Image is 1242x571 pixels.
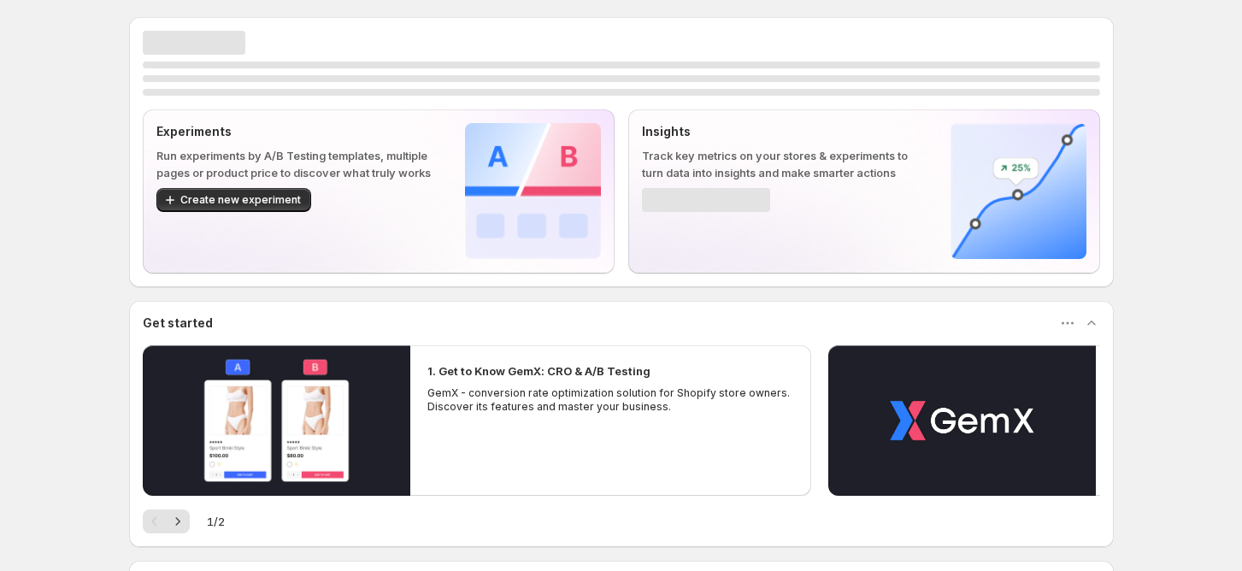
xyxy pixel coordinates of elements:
button: Create new experiment [156,188,311,212]
p: Insights [642,123,923,140]
span: Create new experiment [180,193,301,207]
button: Play video [143,345,410,496]
h3: Get started [143,315,213,332]
p: Run experiments by A/B Testing templates, multiple pages or product price to discover what truly ... [156,147,438,181]
p: GemX - conversion rate optimization solution for Shopify store owners. Discover its features and ... [427,386,795,414]
p: Track key metrics on your stores & experiments to turn data into insights and make smarter actions [642,147,923,181]
img: Insights [951,123,1086,259]
nav: Pagination [143,509,190,533]
img: Experiments [465,123,601,259]
h2: 1. Get to Know GemX: CRO & A/B Testing [427,362,650,380]
span: 1 / 2 [207,513,225,530]
p: Experiments [156,123,438,140]
button: Play video [828,345,1096,496]
button: Next [166,509,190,533]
